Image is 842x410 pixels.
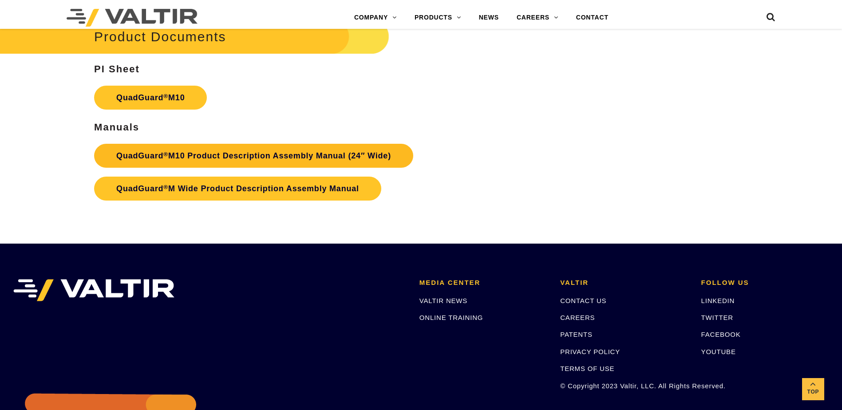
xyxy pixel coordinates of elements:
[163,93,168,99] sup: ®
[802,387,824,397] span: Top
[94,144,413,168] a: QuadGuard®M10 Product Description Assembly Manual (24″ Wide)
[560,381,688,391] p: © Copyright 2023 Valtir, LLC. All Rights Reserved.
[419,297,467,304] a: VALTIR NEWS
[470,9,508,27] a: NEWS
[567,9,617,27] a: CONTACT
[560,365,614,372] a: TERMS OF USE
[419,279,547,287] h2: MEDIA CENTER
[345,9,406,27] a: COMPANY
[163,151,168,158] sup: ®
[163,184,168,190] sup: ®
[13,279,174,301] img: VALTIR
[94,86,207,110] a: QuadGuard®M10
[419,314,483,321] a: ONLINE TRAINING
[94,63,140,75] strong: PI Sheet
[701,297,735,304] a: LINKEDIN
[560,279,688,287] h2: VALTIR
[94,122,139,133] strong: Manuals
[701,331,741,338] a: FACEBOOK
[802,378,824,400] a: Top
[560,314,595,321] a: CAREERS
[701,279,829,287] h2: FOLLOW US
[94,177,381,201] a: QuadGuard®M Wide Product Description Assembly Manual
[67,9,198,27] img: Valtir
[508,9,567,27] a: CAREERS
[560,331,593,338] a: PATENTS
[701,348,736,355] a: YOUTUBE
[560,348,620,355] a: PRIVACY POLICY
[701,314,733,321] a: TWITTER
[406,9,470,27] a: PRODUCTS
[560,297,606,304] a: CONTACT US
